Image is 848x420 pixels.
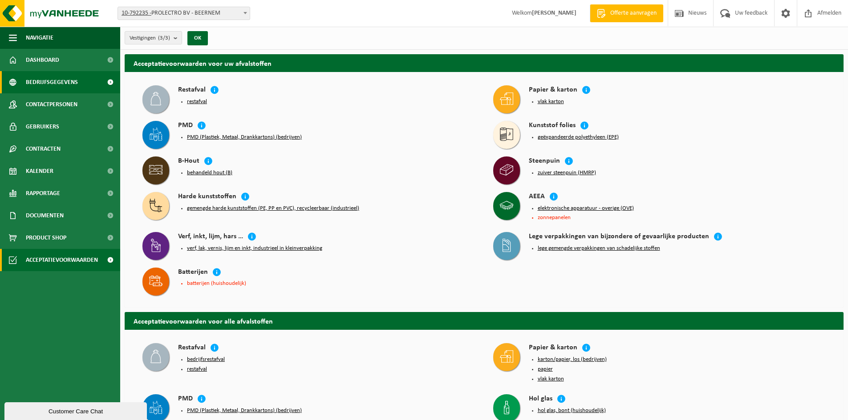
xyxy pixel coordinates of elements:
[178,232,243,242] h4: Verf, inkt, lijm, hars …
[125,54,844,72] h2: Acceptatievoorwaarden voor uw afvalstoffen
[26,204,64,227] span: Documenten
[538,169,596,176] button: zuiver steenpuin (HMRP)
[178,268,208,278] h4: Batterijen
[529,394,552,404] h4: Hol glas
[118,7,250,20] span: 10-792235 - PROLECTRO BV - BEERNEM
[538,98,564,105] button: vlak karton
[26,227,66,249] span: Product Shop
[538,407,606,414] button: hol glas, bont (huishoudelijk)
[187,280,475,286] li: batterijen (huishoudelijk)
[178,192,236,202] h4: Harde kunststoffen
[608,9,659,18] span: Offerte aanvragen
[538,376,564,383] button: vlak karton
[26,27,53,49] span: Navigatie
[538,134,619,141] button: geëxpandeerde polyethyleen (EPE)
[26,138,61,160] span: Contracten
[118,7,250,20] span: 10-792235 - PROLECTRO BV - BEERNEM
[178,85,206,96] h4: Restafval
[532,10,576,16] strong: [PERSON_NAME]
[538,245,660,252] button: lege gemengde verpakkingen van schadelijke stoffen
[178,121,193,131] h4: PMD
[130,32,170,45] span: Vestigingen
[187,134,302,141] button: PMD (Plastiek, Metaal, Drankkartons) (bedrijven)
[529,156,560,167] h4: Steenpuin
[122,10,151,16] tcxspan: Call 10-792235 - via 3CX
[178,156,199,167] h4: B-Hout
[187,245,322,252] button: verf, lak, vernis, lijm en inkt, industrieel in kleinverpakking
[538,366,553,373] button: papier
[26,71,78,93] span: Bedrijfsgegevens
[590,4,663,22] a: Offerte aanvragen
[529,232,709,242] h4: Lege verpakkingen van bijzondere of gevaarlijke producten
[4,400,149,420] iframe: chat widget
[187,98,207,105] button: restafval
[178,394,193,404] h4: PMD
[125,31,182,44] button: Vestigingen(3/3)
[187,356,225,363] button: bedrijfsrestafval
[187,169,232,176] button: behandeld hout (B)
[26,93,77,116] span: Contactpersonen
[26,182,60,204] span: Rapportage
[26,116,59,138] span: Gebruikers
[26,49,59,71] span: Dashboard
[178,343,206,353] h4: Restafval
[538,356,607,363] button: karton/papier, los (bedrijven)
[187,407,302,414] button: PMD (Plastiek, Metaal, Drankkartons) (bedrijven)
[158,35,170,41] count: (3/3)
[187,205,359,212] button: gemengde harde kunststoffen (PE, PP en PVC), recycleerbaar (industrieel)
[125,312,844,329] h2: Acceptatievoorwaarden voor alle afvalstoffen
[529,192,545,202] h4: AEEA
[187,366,207,373] button: restafval
[529,121,576,131] h4: Kunststof folies
[529,343,577,353] h4: Papier & karton
[538,215,826,220] li: zonnepanelen
[187,31,208,45] button: OK
[26,160,53,182] span: Kalender
[529,85,577,96] h4: Papier & karton
[26,249,98,271] span: Acceptatievoorwaarden
[538,205,634,212] button: elektronische apparatuur - overige (OVE)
